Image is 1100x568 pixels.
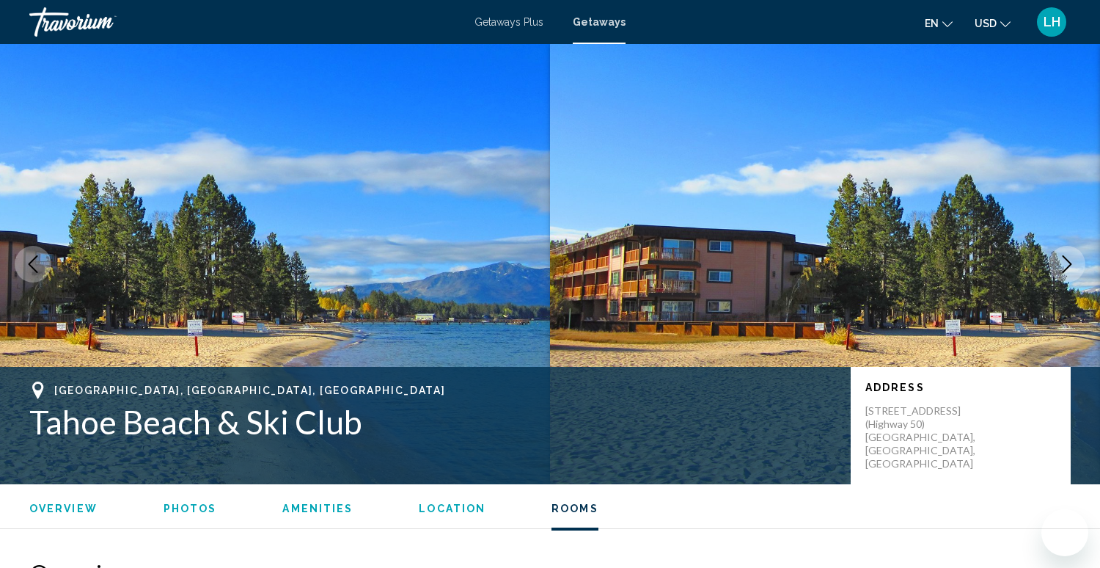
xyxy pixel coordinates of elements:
button: Next image [1049,246,1085,283]
a: Getaways [573,16,626,28]
button: Change currency [975,12,1011,34]
a: Getaways Plus [474,16,543,28]
button: Location [419,502,485,515]
p: [STREET_ADDRESS] (Highway 50) [GEOGRAPHIC_DATA], [GEOGRAPHIC_DATA], [GEOGRAPHIC_DATA] [865,404,983,470]
span: USD [975,18,997,29]
button: Overview [29,502,98,515]
p: Address [865,382,1056,393]
a: Travorium [29,7,460,37]
span: LH [1044,15,1060,29]
span: [GEOGRAPHIC_DATA], [GEOGRAPHIC_DATA], [GEOGRAPHIC_DATA] [54,385,445,396]
span: Photos [164,503,217,514]
button: Rooms [551,502,598,515]
button: Photos [164,502,217,515]
button: Previous image [15,246,51,283]
span: en [925,18,939,29]
span: Location [419,503,485,514]
iframe: Button to launch messaging window [1041,509,1088,556]
span: Rooms [551,503,598,514]
button: Amenities [282,502,353,515]
button: Change language [925,12,953,34]
span: Overview [29,503,98,514]
button: User Menu [1033,7,1071,37]
h1: Tahoe Beach & Ski Club [29,403,836,441]
span: Amenities [282,503,353,514]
